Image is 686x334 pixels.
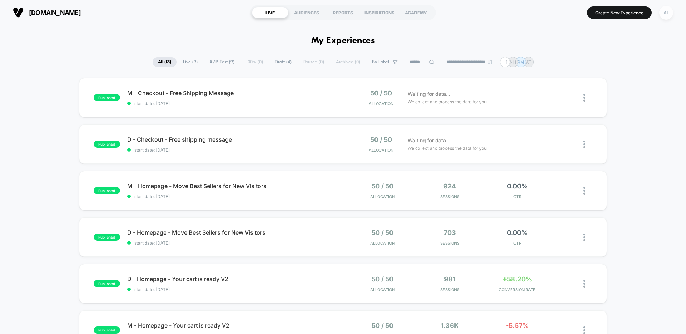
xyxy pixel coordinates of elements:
span: 1.36k [441,322,459,329]
span: CTR [485,241,549,246]
img: close [583,94,585,102]
h1: My Experiences [311,36,375,46]
span: published [94,141,120,148]
div: AUDIENCES [288,7,325,18]
span: Allocation [370,194,395,199]
div: REPORTS [325,7,361,18]
span: 50 / 50 [370,89,392,97]
span: Allocation [370,287,395,292]
button: Create New Experience [587,6,652,19]
span: 0.00% [507,182,528,190]
span: start date: [DATE] [127,240,343,246]
p: RM [517,59,524,65]
span: 50 / 50 [372,182,393,190]
img: close [583,141,585,148]
img: Visually logo [13,7,24,18]
img: close [583,280,585,288]
span: start date: [DATE] [127,147,343,153]
p: NH [509,59,516,65]
img: close [583,187,585,195]
span: Live ( 9 ) [178,57,203,67]
span: published [94,234,120,241]
img: close [583,326,585,334]
span: We collect and process the data for you [408,145,487,152]
span: published [94,280,120,287]
span: 50 / 50 [372,322,393,329]
div: + 1 [500,57,510,67]
span: 50 / 50 [372,229,393,236]
span: Sessions [418,241,482,246]
span: Allocation [369,148,393,153]
span: CONVERSION RATE [485,287,549,292]
span: start date: [DATE] [127,194,343,199]
span: published [94,187,120,194]
span: 0.00% [507,229,528,236]
span: [DOMAIN_NAME] [29,9,81,16]
div: AT [659,6,673,20]
span: start date: [DATE] [127,101,343,106]
span: published [94,94,120,101]
span: CTR [485,194,549,199]
span: All ( 13 ) [153,57,177,67]
span: +58.20% [503,275,532,283]
span: Allocation [370,241,395,246]
img: end [488,60,492,64]
span: 981 [444,275,456,283]
span: D - Homepage - Move Best Sellers for New Visitors [127,229,343,236]
span: M - Homepage - Your cart is ready V2 [127,322,343,329]
span: published [94,326,120,334]
div: LIVE [252,7,288,18]
span: D - Homepage - Your cart is ready V2 [127,275,343,283]
div: ACADEMY [398,7,434,18]
span: Allocation [369,101,393,106]
span: Sessions [418,287,482,292]
span: By Label [372,59,389,65]
p: AT [526,59,531,65]
span: 50 / 50 [372,275,393,283]
span: Draft ( 4 ) [269,57,297,67]
span: 50 / 50 [370,136,392,143]
span: M - Checkout - Free Shipping Message [127,89,343,97]
button: AT [657,5,675,20]
span: start date: [DATE] [127,287,343,292]
button: [DOMAIN_NAME] [11,7,83,18]
span: A/B Test ( 9 ) [204,57,240,67]
span: Waiting for data... [408,90,450,98]
span: We collect and process the data for you [408,98,487,105]
span: D - Checkout - Free shipping message [127,136,343,143]
span: 703 [444,229,456,236]
span: -5.57% [506,322,529,329]
span: M - Homepage - Move Best Sellers for New Visitors [127,182,343,190]
span: 924 [443,182,456,190]
div: INSPIRATIONS [361,7,398,18]
span: Sessions [418,194,482,199]
img: close [583,234,585,241]
span: Waiting for data... [408,137,450,144]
